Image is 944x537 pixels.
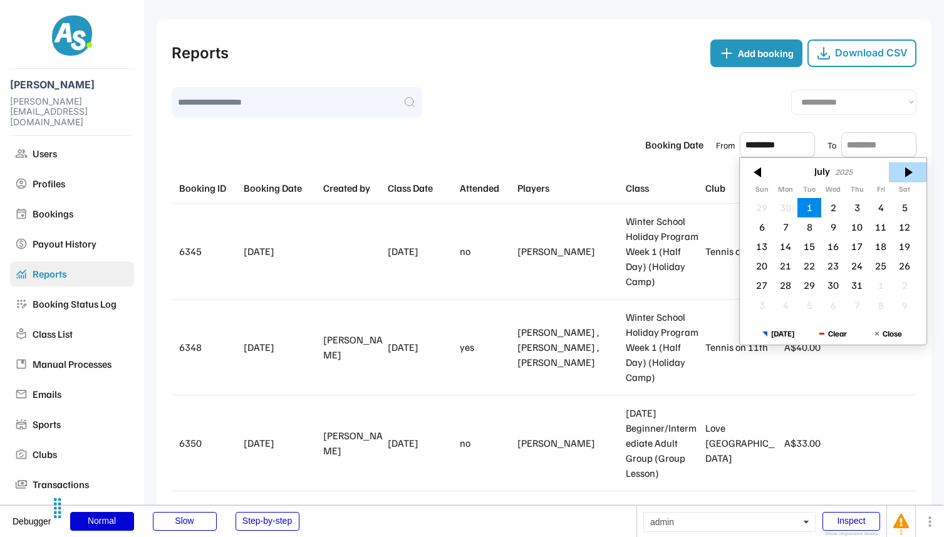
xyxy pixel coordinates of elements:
div: 2025 [835,167,853,177]
div: 7/13/2025 [750,237,774,256]
div: [PERSON_NAME] [517,435,621,451]
div: 7/25/2025 [869,256,893,276]
div: Class Date [388,180,455,196]
div: [PERSON_NAME] [10,79,134,91]
div: To [827,138,836,152]
div: [PERSON_NAME] [323,332,383,362]
div: Show responsive boxes [822,531,880,536]
div: 8/01/2025 [869,276,893,295]
img: event_24dp_909090_FILL0_wght400_GRAD0_opsz24.svg [15,207,28,220]
button: Clear [806,323,861,345]
div: Club [705,180,780,196]
div: 8/05/2025 [797,296,821,315]
div: Reports [33,266,129,281]
div: Emails [33,387,129,402]
div: 7/09/2025 [821,217,845,237]
div: 7/02/2025 [821,198,845,217]
div: 7/06/2025 [750,217,774,237]
th: Thursday [845,185,869,197]
div: A$40.00 [784,340,844,355]
div: [DATE] [388,244,455,259]
th: Friday [869,185,893,197]
div: Class List [33,326,129,341]
div: 7/20/2025 [750,256,774,276]
div: 8/07/2025 [845,296,869,315]
div: Normal [70,512,134,531]
div: Profiles [33,176,129,191]
div: 8/09/2025 [893,296,916,315]
div: 7/11/2025 [869,217,893,237]
div: no [460,244,512,259]
div: 7/28/2025 [774,276,797,295]
div: Winter School Holiday Program Week 1 (Half Day) (Holiday Camp) [626,214,700,289]
th: Wednesday [821,185,845,197]
div: 6/30/2025 [774,198,797,217]
div: admin [643,512,816,532]
div: [DATE] [244,340,318,355]
div: 7/21/2025 [774,256,797,276]
div: [DATE] Beginner/Intermediate Adult Group (Group Lesson) [626,405,700,481]
img: AS-100x100%402x.png [52,15,92,56]
div: yes [460,340,512,355]
div: 7/27/2025 [750,276,774,295]
img: party_mode_24dp_909090_FILL0_wght400_GRAD0_opsz24.svg [15,448,28,461]
th: Saturday [893,185,916,197]
div: Class [626,180,700,196]
div: Manual Processes [33,357,129,372]
div: 7/31/2025 [845,276,869,295]
div: Step-by-step [236,512,299,531]
div: 7/15/2025 [797,237,821,256]
div: Add booking [738,46,794,61]
img: developer_guide_24dp_909090_FILL0_wght400_GRAD0_opsz24.svg [15,358,28,370]
div: Inspect [822,512,880,531]
div: 1 [893,529,909,536]
div: [DATE] [388,435,455,451]
th: Tuesday [797,185,821,197]
div: Clubs [33,447,129,462]
div: From [716,138,735,152]
div: Tennis on 11th [705,244,780,259]
th: Monday [774,185,797,197]
img: stadium_24dp_909090_FILL0_wght400_GRAD0_opsz24.svg [15,418,28,430]
div: Tennis on 11th [705,340,780,355]
img: app_registration_24dp_909090_FILL0_wght400_GRAD0_opsz24.svg [15,298,28,310]
div: Love [GEOGRAPHIC_DATA] [705,420,780,466]
div: Sports [33,417,129,432]
img: group_24dp_909090_FILL0_wght400_GRAD0_opsz24.svg [15,147,28,160]
div: 7/04/2025 [869,198,893,217]
div: 7/01/2025 [797,198,821,217]
div: Booking Date [645,137,703,152]
div: Created by [323,180,383,196]
div: 8/06/2025 [821,296,845,315]
div: 6348 [179,340,239,355]
img: local_library_24dp_909090_FILL0_wght400_GRAD0_opsz24.svg [15,328,28,340]
div: Winter School Holiday Program Week 1 (Half Day) (Holiday Camp) [626,310,700,385]
div: 7/12/2025 [893,217,916,237]
div: [PERSON_NAME][EMAIL_ADDRESS][DOMAIN_NAME] [10,96,134,128]
div: 7/24/2025 [845,256,869,276]
img: paid_24dp_909090_FILL0_wght400_GRAD0_opsz24.svg [15,237,28,250]
div: Players [517,180,621,196]
div: 7/07/2025 [774,217,797,237]
div: July [815,165,831,177]
img: account_circle_24dp_909090_FILL0_wght400_GRAD0_opsz24.svg [15,177,28,190]
div: 7/18/2025 [869,237,893,256]
div: 7/08/2025 [797,217,821,237]
div: Attended [460,180,512,196]
div: 6/29/2025 [750,198,774,217]
div: 6350 [179,435,239,451]
div: 7/05/2025 [893,198,916,217]
div: 8/04/2025 [774,296,797,315]
button: [DATE] [751,323,806,345]
div: 7/29/2025 [797,276,821,295]
div: 7/10/2025 [845,217,869,237]
div: [PERSON_NAME] [517,244,621,259]
div: [DATE] [244,244,318,259]
div: 7/30/2025 [821,276,845,295]
button: Close [861,323,916,345]
div: [PERSON_NAME] [323,428,383,458]
th: Sunday [750,185,774,197]
div: Bookings [33,206,129,221]
div: 7/16/2025 [821,237,845,256]
div: Download CSV [835,47,908,59]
